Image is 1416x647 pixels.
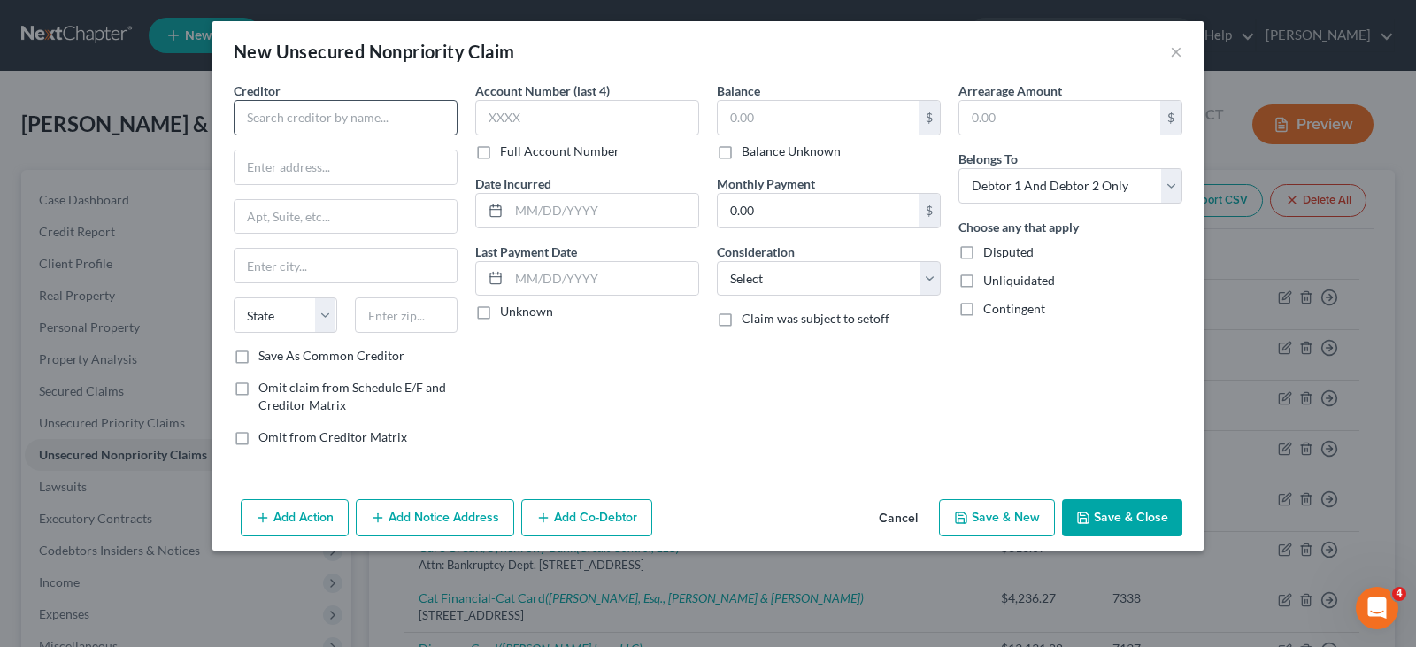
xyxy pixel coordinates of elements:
[865,501,932,536] button: Cancel
[919,101,940,135] div: $
[475,81,610,100] label: Account Number (last 4)
[983,301,1045,316] span: Contingent
[241,499,349,536] button: Add Action
[509,262,698,296] input: MM/DD/YYYY
[718,101,919,135] input: 0.00
[235,249,457,282] input: Enter city...
[742,311,889,326] span: Claim was subject to setoff
[258,347,404,365] label: Save As Common Creditor
[355,297,458,333] input: Enter zip...
[235,200,457,234] input: Apt, Suite, etc...
[475,243,577,261] label: Last Payment Date
[717,174,815,193] label: Monthly Payment
[500,142,619,160] label: Full Account Number
[475,174,551,193] label: Date Incurred
[258,429,407,444] span: Omit from Creditor Matrix
[742,142,841,160] label: Balance Unknown
[919,194,940,227] div: $
[1356,587,1398,629] iframe: Intercom live chat
[958,81,1062,100] label: Arrearage Amount
[718,194,919,227] input: 0.00
[521,499,652,536] button: Add Co-Debtor
[500,303,553,320] label: Unknown
[234,83,281,98] span: Creditor
[475,100,699,135] input: XXXX
[234,100,458,135] input: Search creditor by name...
[258,380,446,412] span: Omit claim from Schedule E/F and Creditor Matrix
[235,150,457,184] input: Enter address...
[983,244,1034,259] span: Disputed
[1392,587,1406,601] span: 4
[234,39,514,64] div: New Unsecured Nonpriority Claim
[717,243,795,261] label: Consideration
[509,194,698,227] input: MM/DD/YYYY
[958,218,1079,236] label: Choose any that apply
[356,499,514,536] button: Add Notice Address
[939,499,1055,536] button: Save & New
[959,101,1160,135] input: 0.00
[1160,101,1181,135] div: $
[1062,499,1182,536] button: Save & Close
[717,81,760,100] label: Balance
[983,273,1055,288] span: Unliquidated
[1170,41,1182,62] button: ×
[958,151,1018,166] span: Belongs To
